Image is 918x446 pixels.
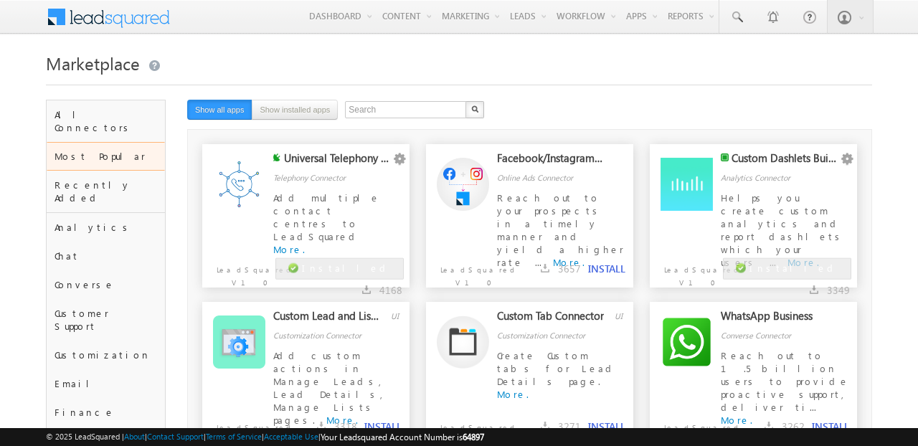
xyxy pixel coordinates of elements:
p: LeadSquared V1.0 [426,256,509,289]
span: Installed [749,262,838,274]
div: Email [47,369,165,398]
img: Alternate Logo [437,158,489,210]
div: WhatsApp Business [721,309,828,329]
span: Add custom actions in Manage Leads, Lead Details, Manage Lists pages. [273,349,389,426]
span: © 2025 LeadSquared | | | | | [46,430,484,444]
span: Helps you create custom analytics and report dashlets which your users ... [721,191,845,268]
p: LeadSquared V1.0 [650,256,733,289]
div: Customization [47,341,165,369]
img: checking status [273,153,281,161]
img: Alternate Logo [213,315,265,368]
span: Add multiple contact centres to LeadSquared [273,191,380,242]
a: More. [497,388,529,400]
span: Installed [302,262,391,274]
img: Alternate Logo [661,315,713,368]
span: 3349 [827,283,850,297]
div: Custom Dashlets Builder [732,151,838,171]
a: About [124,432,145,441]
a: More. [273,243,305,255]
div: Customer Support [47,299,165,341]
button: Show installed apps [252,100,338,120]
div: Universal Telephony Connector [284,151,391,171]
img: downloads [317,422,326,430]
div: Chat [47,242,165,270]
div: Recently Added [47,171,165,212]
span: Marketplace [46,52,140,75]
span: Reach out to your prospects in a timely manner and yield a higher rate ... [497,191,624,268]
img: Alternate Logo [437,315,489,369]
img: downloads [810,285,818,294]
button: Show all apps [187,100,252,120]
div: Converse [47,270,165,299]
img: downloads [765,422,773,430]
button: INSTALL [364,420,402,433]
div: Most Popular [47,142,165,171]
a: Contact Support [147,432,204,441]
span: 64897 [463,432,484,442]
div: All Connectors [47,100,165,142]
span: 3657 [558,262,581,275]
span: 3262 [782,419,805,433]
img: downloads [541,264,549,272]
span: Reach out to 1.5 billion users to provide proactive support, deliver ti... [721,349,850,413]
img: downloads [362,285,371,294]
button: INSTALL [812,420,849,433]
img: Alternate Logo [661,158,713,210]
img: downloads [541,422,549,430]
a: Terms of Service [206,432,262,441]
img: Search [471,105,478,113]
div: Finance [47,398,165,427]
span: 3271 [558,419,581,433]
div: Analytics [47,213,165,242]
span: Create Custom tabs for Lead Details page. [497,349,617,387]
p: LeadSquared V1.0 [202,256,285,289]
button: INSTALL [588,262,625,275]
img: Alternate Logo [213,158,265,210]
a: Acceptable Use [264,432,318,441]
div: Custom Lead and List Actions [273,309,380,329]
img: checking status [721,153,729,161]
button: INSTALL [588,420,625,433]
div: Facebook/Instagram Lead Ads [497,151,604,171]
span: Your Leadsquared Account Number is [321,432,484,442]
span: 3318 [334,419,357,433]
div: Custom Tab Connector [497,309,604,329]
span: 4168 [379,283,402,297]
